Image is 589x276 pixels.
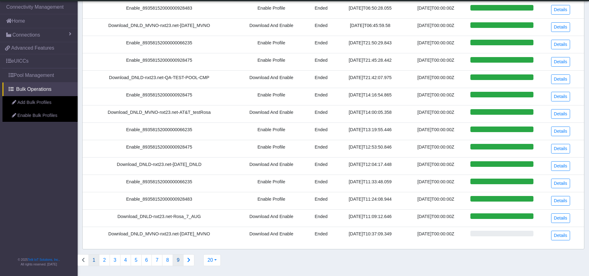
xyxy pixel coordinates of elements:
[335,140,405,157] td: [DATE]T12:53:50.846
[236,36,307,53] td: Enable Profile
[335,157,405,175] td: [DATE]T12:04:17.448
[203,254,221,266] button: 20
[236,88,307,105] td: Enable Profile
[83,53,236,70] td: Enable_89358152000000928475
[152,254,162,266] button: 7
[307,88,335,105] td: Ended
[405,209,467,227] td: [DATE]T00:00:00Z
[83,1,236,18] td: Enable_89358152000000928483
[405,18,467,36] td: [DATE]T00:00:00Z
[236,18,307,36] td: Download And Enable
[236,105,307,122] td: Download And Enable
[307,192,335,209] td: Ended
[236,1,307,18] td: Enable Profile
[551,161,570,171] a: Details
[405,227,467,244] td: [DATE]T00:00:00Z
[335,175,405,192] td: [DATE]T11:33:48.059
[307,70,335,88] td: Ended
[307,36,335,53] td: Ended
[405,70,467,88] td: [DATE]T00:00:00Z
[307,227,335,244] td: Ended
[236,227,307,244] td: Download And Enable
[405,53,467,70] td: [DATE]T00:00:00Z
[120,254,131,266] button: 4
[335,88,405,105] td: [DATE]T14:16:54.865
[2,109,78,122] a: Enable Bulk Profiles
[83,175,236,192] td: Enable_89358152000000066235
[307,105,335,122] td: Ended
[551,127,570,136] a: Details
[405,192,467,209] td: [DATE]T00:00:00Z
[141,254,152,266] button: 6
[88,254,99,266] button: 1
[551,74,570,84] a: Details
[99,254,110,266] button: 2
[405,157,467,175] td: [DATE]T00:00:00Z
[405,175,467,192] td: [DATE]T00:00:00Z
[78,254,194,266] nav: Connections list navigation
[551,5,570,15] a: Details
[551,213,570,223] a: Details
[83,209,236,227] td: Download_DNLD-nxt23.net-Rosa_7_AUG
[307,1,335,18] td: Ended
[551,109,570,119] a: Details
[236,140,307,157] td: Enable Profile
[16,86,52,93] span: Bulk Operations
[551,196,570,206] a: Details
[2,69,78,82] a: Pool Management
[335,70,405,88] td: [DATE]T21:42:07.975
[405,1,467,18] td: [DATE]T00:00:00Z
[110,254,120,266] button: 3
[173,254,183,266] button: 9
[335,227,405,244] td: [DATE]T10:37:09.349
[83,140,236,157] td: Enable_89358152000000928475
[307,122,335,140] td: Ended
[83,88,236,105] td: Enable_89358152000000928475
[83,157,236,175] td: Download_DNLD-nxt23.net-[DATE]_DNLD
[236,175,307,192] td: Enable Profile
[236,122,307,140] td: Enable Profile
[551,40,570,49] a: Details
[83,105,236,122] td: Download_DNLD_MVNO-nxt23.net-AT&T_testRosa
[307,175,335,192] td: Ended
[335,192,405,209] td: [DATE]T11:24:08.944
[83,36,236,53] td: Enable_89358152000000066235
[405,122,467,140] td: [DATE]T00:00:00Z
[236,157,307,175] td: Download And Enable
[236,192,307,209] td: Enable Profile
[335,105,405,122] td: [DATE]T14:00:05.358
[405,36,467,53] td: [DATE]T00:00:00Z
[307,209,335,227] td: Ended
[83,70,236,88] td: Download_DNLD-nxt23.net-QA-TEST-POOL-CMP
[236,70,307,88] td: Download And Enable
[307,18,335,36] td: Ended
[236,209,307,227] td: Download And Enable
[2,82,78,96] a: Bulk Operations
[11,44,54,52] span: Advanced Features
[2,96,78,109] a: Add Bulk Profiles
[12,31,40,39] span: Connections
[405,105,467,122] td: [DATE]T00:00:00Z
[551,231,570,240] a: Details
[335,53,405,70] td: [DATE]T21:45:28.442
[551,57,570,67] a: Details
[307,157,335,175] td: Ended
[335,209,405,227] td: [DATE]T11:09:12.646
[405,140,467,157] td: [DATE]T00:00:00Z
[307,140,335,157] td: Ended
[551,144,570,154] a: Details
[83,18,236,36] td: Download_DNLD_MVNO-nxt23.net-[DATE]_MVNO
[335,122,405,140] td: [DATE]T13:19:55.446
[551,92,570,101] a: Details
[162,254,173,266] button: 8
[236,53,307,70] td: Enable Profile
[335,36,405,53] td: [DATE]T21:50:29.843
[551,22,570,32] a: Details
[83,227,236,244] td: Download_DNLD_MVNO-nxt23.net-[DATE]_MVNO
[83,122,236,140] td: Enable_89358152000000066235
[131,254,142,266] button: 5
[83,192,236,209] td: Enable_89358152000000928483
[551,179,570,188] a: Details
[405,88,467,105] td: [DATE]T00:00:00Z
[335,1,405,18] td: [DATE]T06:50:28.055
